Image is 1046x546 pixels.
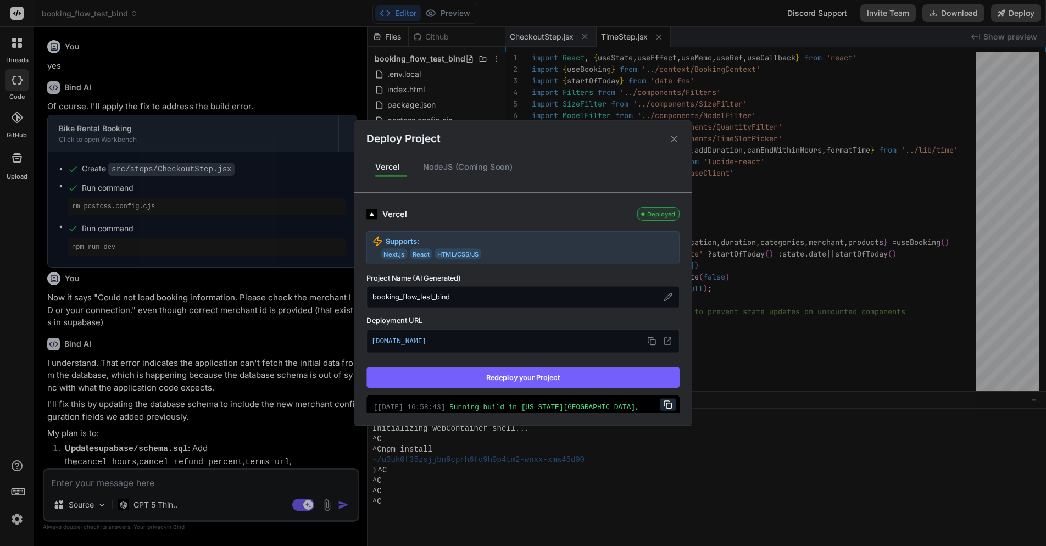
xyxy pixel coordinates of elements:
[366,315,680,326] label: Deployment URL
[371,334,675,348] p: [DOMAIN_NAME]
[366,367,680,388] button: Redeploy your Project
[381,248,408,259] span: Next.js
[366,286,680,308] div: booking_flow_test_bind
[366,273,680,283] label: Project Name (AI Generated)
[374,402,672,423] div: Running build in [US_STATE][GEOGRAPHIC_DATA], [GEOGRAPHIC_DATA] (East) – iad1
[645,334,659,348] button: Copy URL
[662,291,674,303] button: Edit project name
[366,155,409,179] div: Vercel
[386,236,420,247] strong: Supports:
[414,155,522,179] div: NodeJS (Coming Soon)
[410,248,432,259] span: React
[660,334,675,348] button: Open in new tab
[374,404,446,411] span: [ [DATE] 16:58:43 ]
[366,131,440,147] h2: Deploy Project
[435,248,481,259] span: HTML/CSS/JS
[660,399,676,411] button: Copy URL
[382,208,632,220] div: Vercel
[366,209,377,219] img: logo
[637,207,680,221] div: Deployed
